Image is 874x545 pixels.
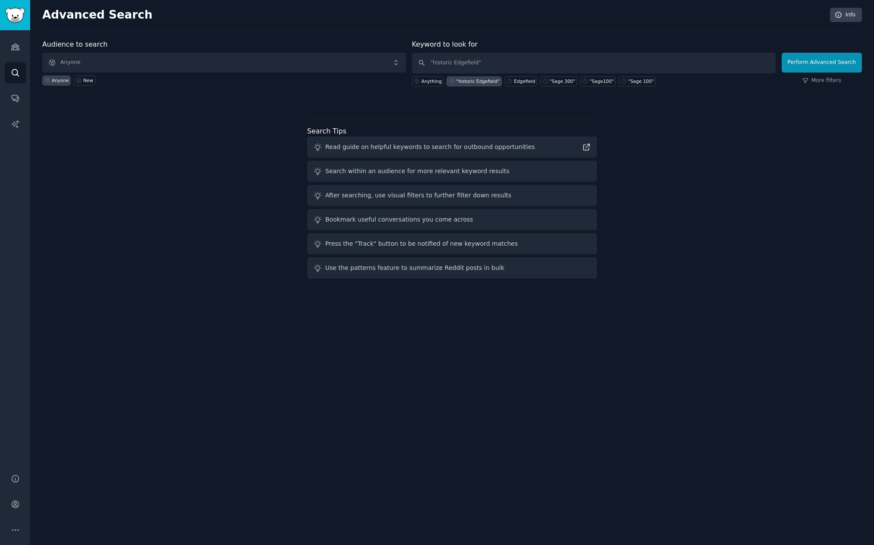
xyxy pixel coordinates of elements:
[802,77,841,85] a: More filters
[782,53,862,73] button: Perform Advanced Search
[325,263,504,272] div: Use the patterns feature to summarize Reddit posts in bulk
[42,40,107,48] label: Audience to search
[421,78,442,84] div: Anything
[325,239,518,248] div: Press the "Track" button to be notified of new keyword matches
[83,77,93,83] div: New
[5,8,25,23] img: GummySearch logo
[42,53,406,73] button: Anyone
[628,78,654,84] div: "Sage 100"
[830,8,862,22] a: Info
[456,78,500,84] div: "historic Edgefield"
[325,167,509,176] div: Search within an audience for more relevant keyword results
[307,127,346,135] label: Search Tips
[42,8,825,22] h2: Advanced Search
[52,77,69,83] div: Anyone
[412,40,478,48] label: Keyword to look for
[325,143,535,152] div: Read guide on helpful keywords to search for outbound opportunities
[590,78,614,84] div: "Sage100"
[412,53,776,73] input: Any keyword
[514,78,535,84] div: Edgefield
[325,215,473,224] div: Bookmark useful conversations you come across
[550,78,575,84] div: "Sage 300"
[325,191,511,200] div: After searching, use visual filters to further filter down results
[74,76,95,86] a: New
